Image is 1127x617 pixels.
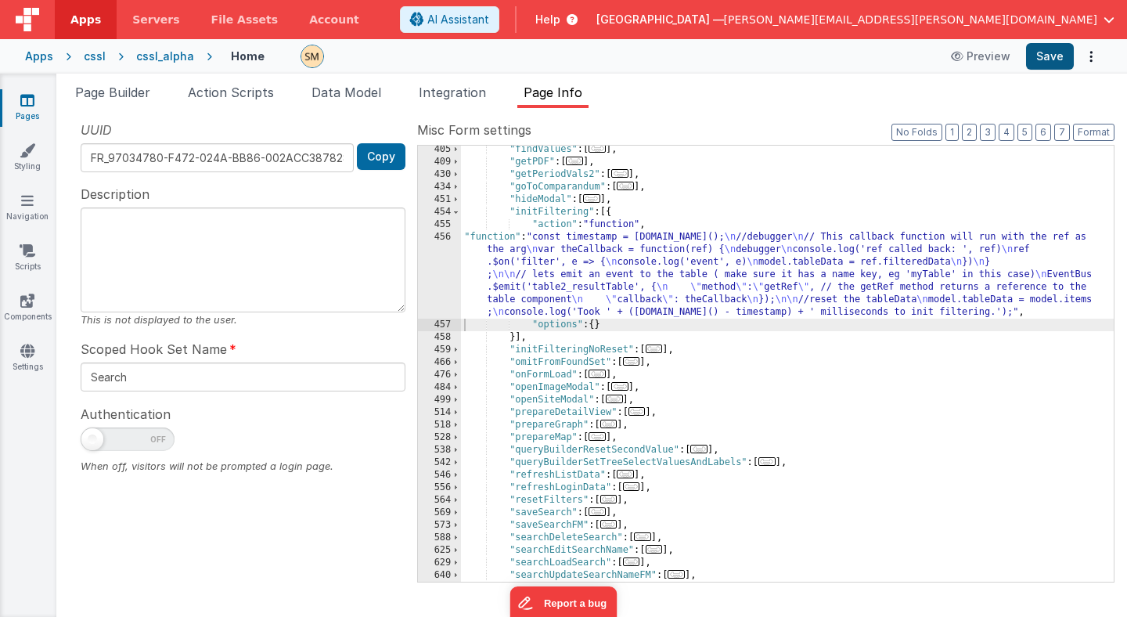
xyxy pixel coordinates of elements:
[418,319,461,331] div: 457
[81,312,405,327] div: This is not displayed to the user.
[634,532,651,541] span: ...
[418,519,461,532] div: 573
[418,482,461,494] div: 556
[690,445,708,453] span: ...
[418,557,461,569] div: 629
[418,532,461,544] div: 588
[418,381,461,394] div: 484
[400,6,499,33] button: AI Assistant
[418,218,461,231] div: 455
[566,157,583,165] span: ...
[418,469,461,482] div: 546
[980,124,996,141] button: 3
[611,169,628,178] span: ...
[600,520,618,529] span: ...
[418,206,461,218] div: 454
[418,419,461,431] div: 518
[1026,43,1074,70] button: Save
[600,495,618,503] span: ...
[628,407,646,416] span: ...
[418,193,461,206] div: 451
[617,182,634,190] span: ...
[1073,124,1114,141] button: Format
[942,44,1020,69] button: Preview
[418,444,461,456] div: 538
[188,85,274,100] span: Action Scripts
[589,507,606,516] span: ...
[596,12,1114,27] button: [GEOGRAPHIC_DATA] — [PERSON_NAME][EMAIL_ADDRESS][PERSON_NAME][DOMAIN_NAME]
[646,545,663,554] span: ...
[418,156,461,168] div: 409
[418,394,461,406] div: 499
[418,143,461,156] div: 405
[311,85,381,100] span: Data Model
[583,194,600,203] span: ...
[1017,124,1032,141] button: 5
[81,340,227,359] span: Scoped Hook Set Name
[418,168,461,181] div: 430
[589,370,606,378] span: ...
[81,185,149,204] span: Description
[136,49,194,64] div: cssl_alpha
[231,50,265,62] h4: Home
[418,356,461,369] div: 466
[418,507,461,519] div: 569
[596,12,724,27] span: [GEOGRAPHIC_DATA] —
[724,12,1097,27] span: [PERSON_NAME][EMAIL_ADDRESS][PERSON_NAME][DOMAIN_NAME]
[301,45,323,67] img: e9616e60dfe10b317d64a5e98ec8e357
[418,544,461,557] div: 625
[589,144,606,153] span: ...
[535,12,560,27] span: Help
[589,432,606,441] span: ...
[611,382,628,391] span: ...
[357,143,405,170] button: Copy
[418,494,461,507] div: 564
[623,357,640,366] span: ...
[945,124,959,141] button: 1
[418,406,461,419] div: 514
[132,12,179,27] span: Servers
[891,124,942,141] button: No Folds
[524,85,582,100] span: Page Info
[81,459,405,474] div: When off, visitors will not be prompted a login page.
[75,85,150,100] span: Page Builder
[646,345,663,353] span: ...
[600,420,618,428] span: ...
[25,49,53,64] div: Apps
[999,124,1014,141] button: 4
[418,344,461,356] div: 459
[418,181,461,193] div: 434
[81,405,171,424] span: Authentication
[418,369,461,381] div: 476
[623,482,640,491] span: ...
[211,12,279,27] span: File Assets
[427,12,489,27] span: AI Assistant
[418,456,461,469] div: 542
[606,395,623,403] span: ...
[418,569,461,582] div: 640
[417,121,531,139] span: Misc Form settings
[962,124,977,141] button: 2
[623,557,640,566] span: ...
[668,570,685,579] span: ...
[81,121,112,139] span: UUID
[1035,124,1051,141] button: 6
[70,12,101,27] span: Apps
[1080,45,1102,67] button: Options
[758,457,776,466] span: ...
[418,431,461,444] div: 528
[418,231,461,319] div: 456
[1054,124,1070,141] button: 7
[419,85,486,100] span: Integration
[418,331,461,344] div: 458
[617,470,634,478] span: ...
[84,49,106,64] div: cssl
